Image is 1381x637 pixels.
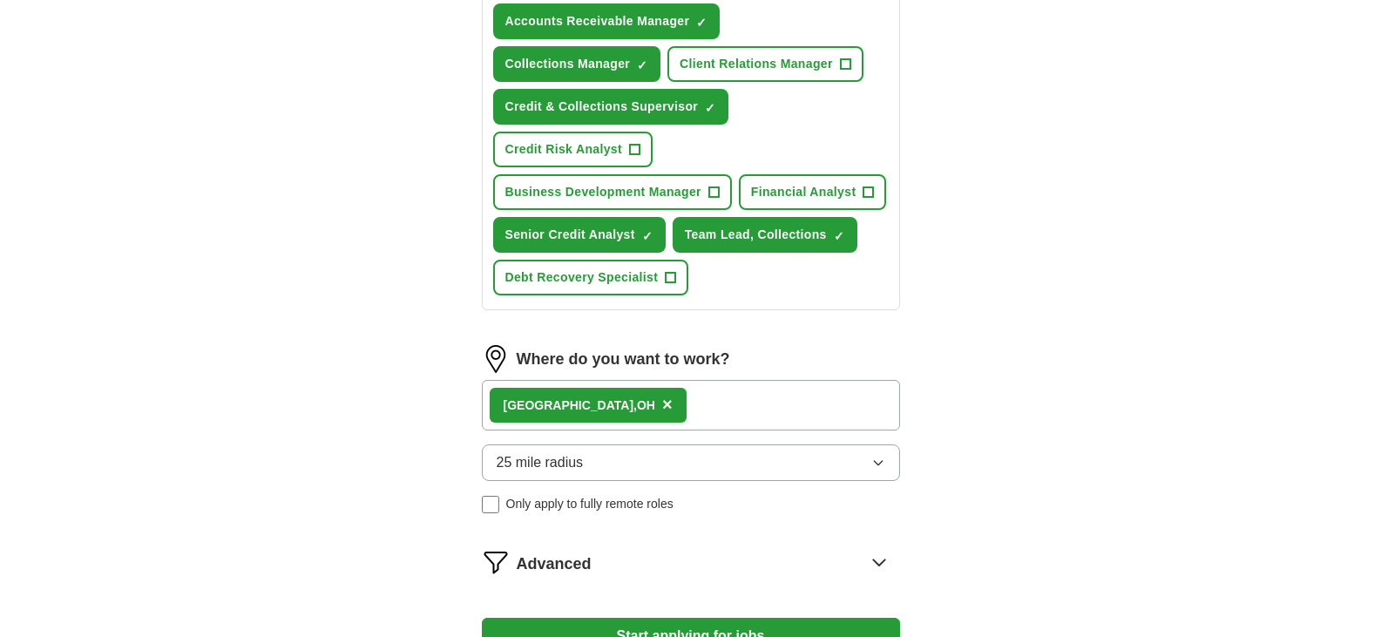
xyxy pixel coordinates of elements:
[493,3,721,39] button: Accounts Receivable Manager✓
[504,396,655,415] div: OH
[493,132,653,167] button: Credit Risk Analyst
[662,395,673,414] span: ×
[696,16,707,30] span: ✓
[493,89,729,125] button: Credit & Collections Supervisor✓
[493,217,666,253] button: Senior Credit Analyst✓
[493,174,732,210] button: Business Development Manager
[504,398,637,412] strong: [GEOGRAPHIC_DATA],
[517,552,592,576] span: Advanced
[482,548,510,576] img: filter
[506,495,674,513] span: Only apply to fully remote roles
[662,392,673,418] button: ×
[505,55,631,73] span: Collections Manager
[705,101,715,115] span: ✓
[497,452,584,473] span: 25 mile radius
[642,229,653,243] span: ✓
[680,55,833,73] span: Client Relations Manager
[505,268,659,287] span: Debt Recovery Specialist
[834,229,844,243] span: ✓
[493,260,689,295] button: Debt Recovery Specialist
[493,46,661,82] button: Collections Manager✓
[505,183,701,201] span: Business Development Manager
[505,98,699,116] span: Credit & Collections Supervisor
[505,226,635,244] span: Senior Credit Analyst
[505,140,623,159] span: Credit Risk Analyst
[673,217,857,253] button: Team Lead, Collections✓
[482,496,499,513] input: Only apply to fully remote roles
[505,12,690,30] span: Accounts Receivable Manager
[685,226,827,244] span: Team Lead, Collections
[517,348,730,371] label: Where do you want to work?
[667,46,863,82] button: Client Relations Manager
[751,183,856,201] span: Financial Analyst
[482,345,510,373] img: location.png
[637,58,647,72] span: ✓
[739,174,887,210] button: Financial Analyst
[482,444,900,481] button: 25 mile radius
